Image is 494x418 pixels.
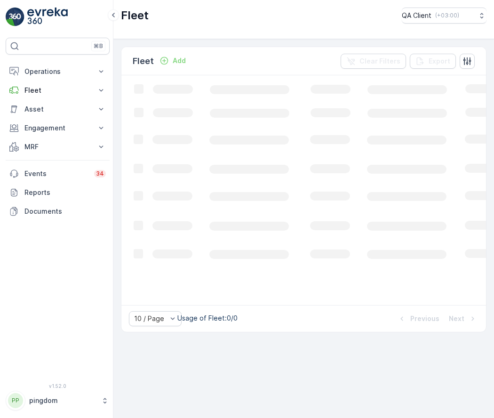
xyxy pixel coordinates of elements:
[6,164,110,183] a: Events34
[359,56,400,66] p: Clear Filters
[6,119,110,137] button: Engagement
[173,56,186,65] p: Add
[29,396,96,405] p: pingdom
[133,55,154,68] p: Fleet
[402,11,431,20] p: QA Client
[6,81,110,100] button: Fleet
[449,314,464,323] p: Next
[6,100,110,119] button: Asset
[94,42,103,50] p: ⌘B
[396,313,440,324] button: Previous
[96,170,104,177] p: 34
[6,383,110,389] span: v 1.52.0
[24,86,91,95] p: Fleet
[410,314,439,323] p: Previous
[8,393,23,408] div: PP
[429,56,450,66] p: Export
[6,202,110,221] a: Documents
[6,137,110,156] button: MRF
[448,313,478,324] button: Next
[24,142,91,152] p: MRF
[24,67,91,76] p: Operations
[6,62,110,81] button: Operations
[24,169,88,178] p: Events
[24,188,106,197] p: Reports
[6,391,110,410] button: PPpingdom
[6,8,24,26] img: logo
[24,207,106,216] p: Documents
[6,183,110,202] a: Reports
[121,8,149,23] p: Fleet
[27,8,68,26] img: logo_light-DOdMpM7g.png
[156,55,190,66] button: Add
[341,54,406,69] button: Clear Filters
[402,8,486,24] button: QA Client(+03:00)
[435,12,459,19] p: ( +03:00 )
[177,313,238,323] p: Usage of Fleet : 0/0
[24,123,91,133] p: Engagement
[410,54,456,69] button: Export
[24,104,91,114] p: Asset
